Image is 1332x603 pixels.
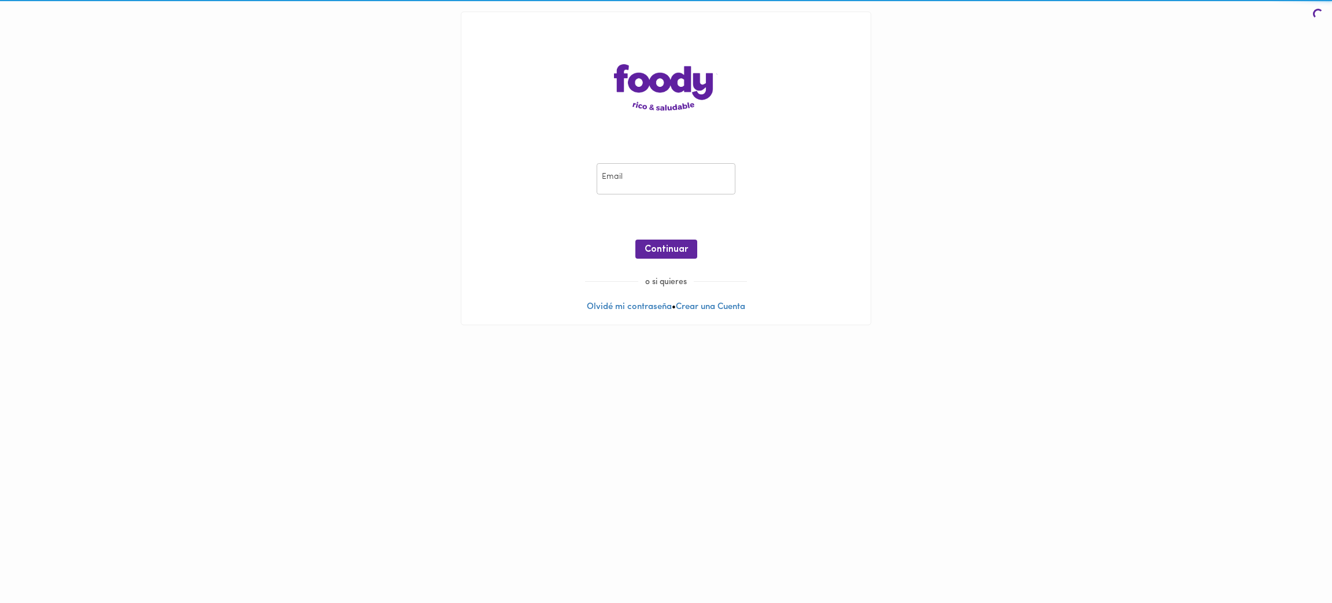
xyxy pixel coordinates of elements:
[1265,536,1320,591] iframe: Messagebird Livechat Widget
[461,12,871,325] div: •
[676,303,745,311] a: Crear una Cuenta
[587,303,672,311] a: Olvidé mi contraseña
[645,244,688,255] span: Continuar
[614,64,718,111] img: logo-main-page.png
[638,278,694,286] span: o si quieres
[635,240,697,259] button: Continuar
[597,163,735,195] input: pepitoperez@gmail.com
